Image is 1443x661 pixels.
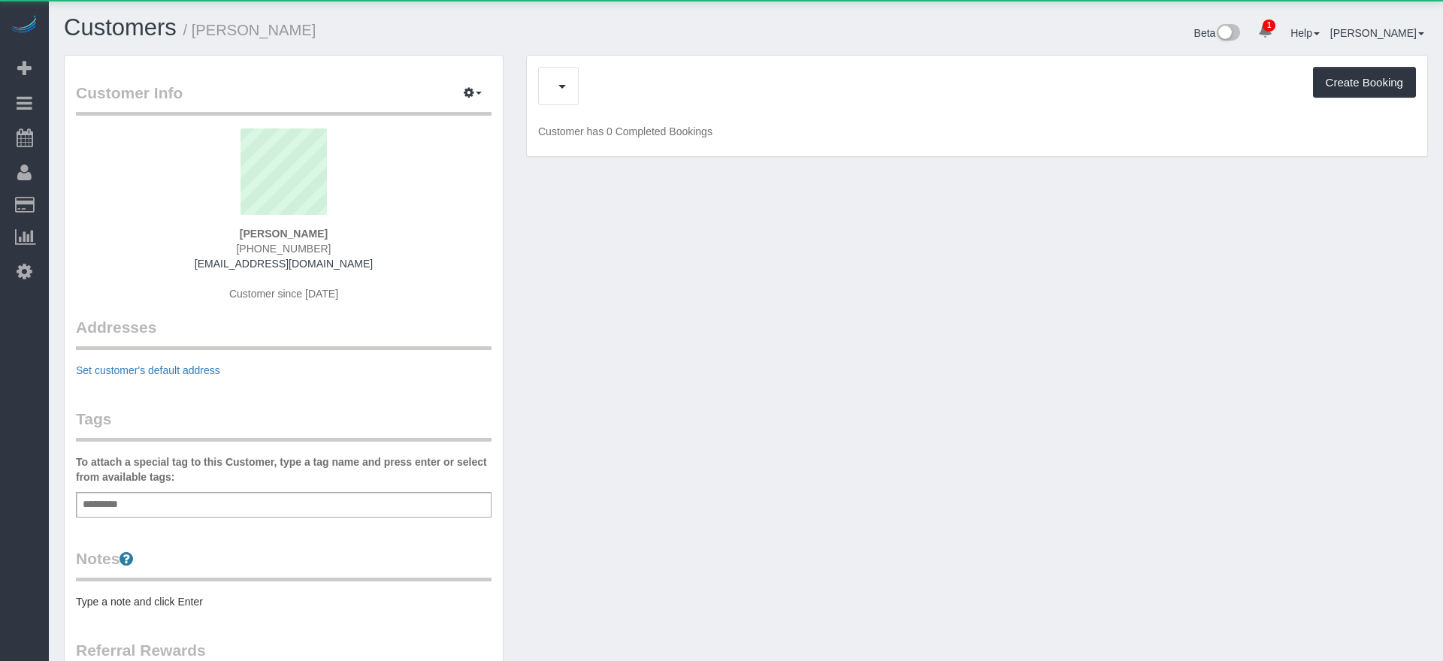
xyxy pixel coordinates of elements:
[1330,27,1424,39] a: [PERSON_NAME]
[76,548,492,581] legend: Notes
[9,15,39,36] img: Automaid Logo
[240,228,328,240] strong: [PERSON_NAME]
[1263,20,1275,32] span: 1
[1251,15,1280,48] a: 1
[76,364,220,376] a: Set customer's default address
[195,258,373,270] a: [EMAIL_ADDRESS][DOMAIN_NAME]
[236,243,331,255] span: [PHONE_NUMBER]
[1194,27,1241,39] a: Beta
[76,594,492,609] pre: Type a note and click Enter
[76,82,492,116] legend: Customer Info
[76,454,492,484] label: To attach a special tag to this Customer, type a tag name and press enter or select from availabl...
[183,22,316,38] small: / [PERSON_NAME]
[229,288,338,300] span: Customer since [DATE]
[538,124,1416,139] p: Customer has 0 Completed Bookings
[1313,67,1416,98] button: Create Booking
[1215,24,1240,44] img: New interface
[76,408,492,442] legend: Tags
[64,14,177,41] a: Customers
[1290,27,1320,39] a: Help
